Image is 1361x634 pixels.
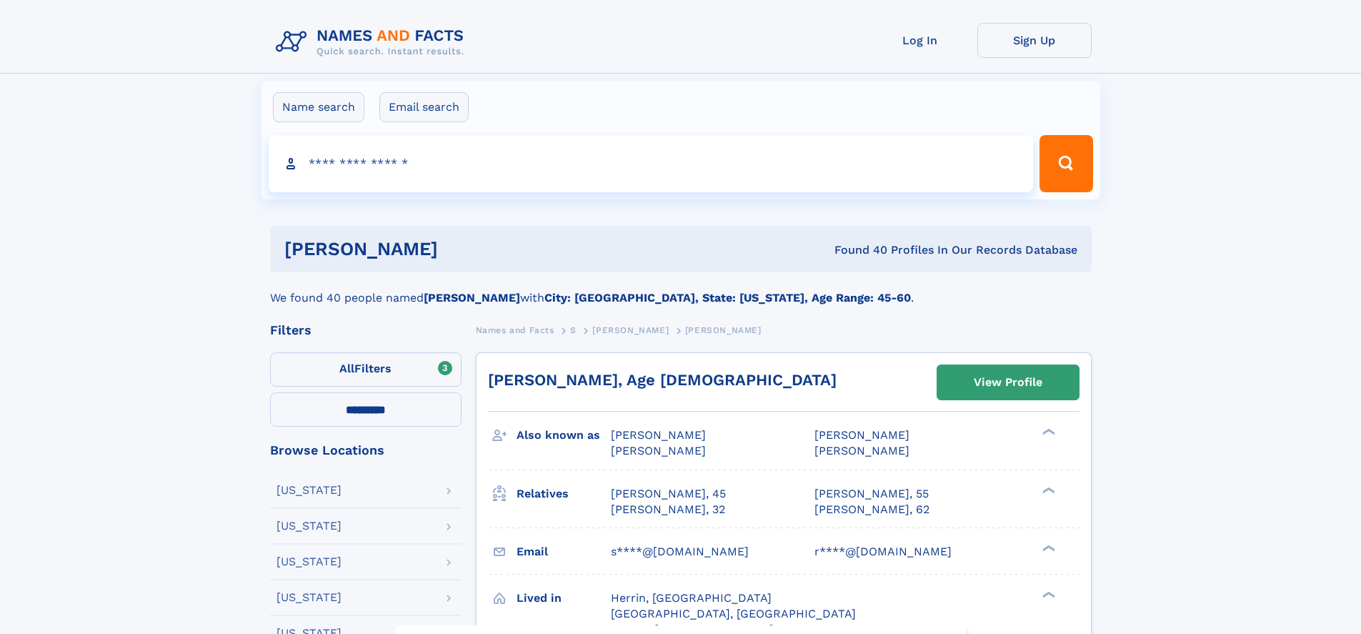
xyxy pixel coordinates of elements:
[276,485,342,496] div: [US_STATE]
[544,291,911,304] b: City: [GEOGRAPHIC_DATA], State: [US_STATE], Age Range: 45-60
[937,365,1079,400] a: View Profile
[424,291,520,304] b: [PERSON_NAME]
[611,444,706,457] span: [PERSON_NAME]
[269,135,1034,192] input: search input
[270,272,1092,307] div: We found 40 people named with .
[814,502,929,517] a: [PERSON_NAME], 62
[977,23,1092,58] a: Sign Up
[517,586,611,610] h3: Lived in
[1039,427,1056,437] div: ❯
[570,321,577,339] a: S
[476,321,554,339] a: Names and Facts
[379,92,469,122] label: Email search
[611,428,706,442] span: [PERSON_NAME]
[1039,590,1056,599] div: ❯
[592,325,669,335] span: [PERSON_NAME]
[814,444,909,457] span: [PERSON_NAME]
[270,444,462,457] div: Browse Locations
[611,486,726,502] a: [PERSON_NAME], 45
[517,540,611,564] h3: Email
[276,592,342,603] div: [US_STATE]
[1039,543,1056,553] div: ❯
[592,321,669,339] a: [PERSON_NAME]
[517,423,611,447] h3: Also known as
[488,371,837,389] a: [PERSON_NAME], Age [DEMOGRAPHIC_DATA]
[517,482,611,506] h3: Relatives
[611,607,856,620] span: [GEOGRAPHIC_DATA], [GEOGRAPHIC_DATA]
[974,366,1042,399] div: View Profile
[636,242,1077,258] div: Found 40 Profiles In Our Records Database
[276,520,342,532] div: [US_STATE]
[814,428,909,442] span: [PERSON_NAME]
[814,486,929,502] a: [PERSON_NAME], 55
[685,325,762,335] span: [PERSON_NAME]
[611,502,725,517] a: [PERSON_NAME], 32
[1039,485,1056,495] div: ❯
[270,23,476,61] img: Logo Names and Facts
[284,240,637,258] h1: [PERSON_NAME]
[570,325,577,335] span: S
[339,362,354,375] span: All
[863,23,977,58] a: Log In
[273,92,364,122] label: Name search
[611,591,772,605] span: Herrin, [GEOGRAPHIC_DATA]
[276,556,342,568] div: [US_STATE]
[270,324,462,337] div: Filters
[1040,135,1092,192] button: Search Button
[270,352,462,387] label: Filters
